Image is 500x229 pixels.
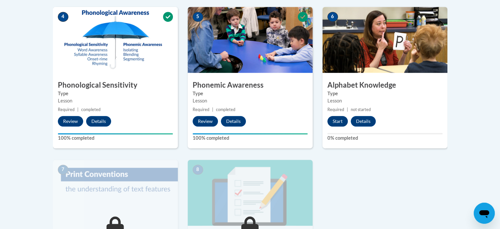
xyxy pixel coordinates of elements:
[193,134,308,142] label: 100% completed
[188,7,313,73] img: Course Image
[193,116,218,127] button: Review
[193,107,209,112] span: Required
[212,107,213,112] span: |
[58,116,83,127] button: Review
[58,12,68,22] span: 4
[58,97,173,104] div: Lesson
[53,80,178,90] h3: Phonological Sensitivity
[474,203,495,224] iframe: Button to launch messaging window
[327,134,442,142] label: 0% completed
[347,107,348,112] span: |
[58,90,173,97] label: Type
[193,97,308,104] div: Lesson
[322,80,447,90] h3: Alphabet Knowledge
[351,116,376,127] button: Details
[351,107,371,112] span: not started
[327,12,338,22] span: 6
[53,7,178,73] img: Course Image
[86,116,111,127] button: Details
[193,90,308,97] label: Type
[188,80,313,90] h3: Phonemic Awareness
[58,133,173,134] div: Your progress
[322,7,447,73] img: Course Image
[193,12,203,22] span: 5
[81,107,101,112] span: completed
[188,160,313,226] img: Course Image
[327,107,344,112] span: Required
[77,107,79,112] span: |
[193,165,203,175] span: 8
[193,133,308,134] div: Your progress
[216,107,235,112] span: completed
[58,134,173,142] label: 100% completed
[327,97,442,104] div: Lesson
[327,90,442,97] label: Type
[58,165,68,175] span: 7
[58,107,75,112] span: Required
[327,116,348,127] button: Start
[221,116,246,127] button: Details
[53,160,178,226] img: Course Image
